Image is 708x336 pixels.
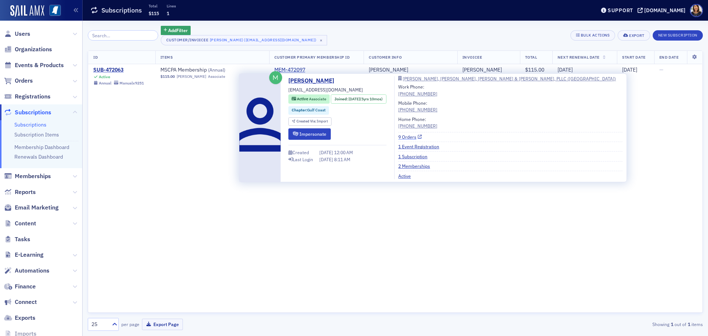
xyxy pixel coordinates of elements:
[160,67,253,73] span: MSCPA Membership
[4,93,51,101] a: Registrations
[292,150,309,155] div: Created
[149,10,159,16] span: $115
[292,96,326,102] a: Active Associate
[4,298,37,306] a: Connect
[210,36,316,44] div: [PERSON_NAME] ([EMAIL_ADDRESS][DOMAIN_NAME])
[297,96,309,101] span: Active
[88,30,158,41] input: Search…
[4,172,51,180] a: Memberships
[558,66,573,73] span: [DATE]
[629,34,644,38] div: Export
[15,204,59,212] span: Email Marketing
[334,149,353,155] span: 12:00 AM
[398,90,437,97] a: [PHONE_NUMBER]
[15,61,64,69] span: Events & Products
[166,38,209,42] div: Customer/Invoicee
[525,55,537,60] span: Total
[608,7,633,14] div: Support
[398,122,437,129] a: [PHONE_NUMBER]
[462,67,502,73] div: [PERSON_NAME]
[334,96,348,102] span: Joined :
[208,74,225,79] div: Associate
[15,298,37,306] span: Connect
[398,143,445,150] a: 1 Event Registration
[288,76,340,85] a: [PERSON_NAME]
[462,55,482,60] span: Invoicee
[4,283,36,291] a: Finance
[622,66,637,73] span: [DATE]
[296,119,317,124] span: Created Via :
[167,10,169,16] span: 1
[14,153,63,160] a: Renewals Dashboard
[274,55,350,60] span: Customer Primary Membership ID
[398,134,422,140] a: 9 Orders
[15,267,49,275] span: Automations
[398,163,435,169] a: 2 Memberships
[462,67,515,73] span: Rachel Craig
[93,55,98,60] span: ID
[525,66,544,73] span: $115.00
[168,27,188,34] span: Add Filter
[15,251,44,259] span: E-Learning
[142,319,183,330] button: Export Page
[638,8,688,13] button: [DOMAIN_NAME]
[167,3,176,8] p: Lines
[149,3,159,8] p: Total
[15,93,51,101] span: Registrations
[93,67,144,73] a: SUB-472063
[49,5,61,16] img: SailAMX
[581,33,610,37] div: Bulk Actions
[622,55,645,60] span: Start Date
[4,30,30,38] a: Users
[659,66,663,73] span: —
[15,108,51,117] span: Subscriptions
[659,55,678,60] span: End Date
[319,156,334,162] span: [DATE]
[4,188,36,196] a: Reports
[288,106,329,115] div: Chapter:
[4,77,33,85] a: Orders
[15,235,30,243] span: Tasks
[4,219,36,228] a: Content
[101,6,142,15] h1: Subscriptions
[14,131,59,138] a: Subscription Items
[369,67,408,73] a: [PERSON_NAME]
[4,61,64,69] a: Events & Products
[15,77,33,85] span: Orders
[161,26,191,35] button: AddFilter
[292,107,326,113] a: Chapter:Gulf Coast
[15,283,36,291] span: Finance
[4,267,49,275] a: Automations
[403,77,616,81] div: [PERSON_NAME], [PERSON_NAME], [PERSON_NAME] & [PERSON_NAME], PLLC ([GEOGRAPHIC_DATA])
[14,144,69,150] a: Membership Dashboard
[398,100,437,113] div: Mobile Phone:
[4,204,59,212] a: Email Marketing
[398,153,433,160] a: 1 Subscription
[91,321,108,328] div: 25
[293,157,313,162] div: Last Login
[398,106,437,113] div: [PHONE_NUMBER]
[653,30,703,41] button: New Subscription
[4,314,35,322] a: Exports
[644,7,686,14] div: [DOMAIN_NAME]
[4,251,44,259] a: E-Learning
[503,321,703,328] div: Showing out of items
[208,67,225,73] span: ( Annual )
[121,321,139,328] label: per page
[10,5,44,17] img: SailAMX
[288,117,332,126] div: Created Via: Import
[334,156,350,162] span: 8:11 AM
[309,96,326,101] span: Associate
[686,321,691,328] strong: 1
[558,55,600,60] span: Next Renewal Date
[653,31,703,38] a: New Subscription
[690,4,703,17] span: Profile
[15,188,36,196] span: Reports
[160,74,175,79] span: $115.00
[348,96,383,102] div: (5yrs 10mos)
[669,321,674,328] strong: 1
[274,67,305,73] div: MEM-472097
[319,149,334,155] span: [DATE]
